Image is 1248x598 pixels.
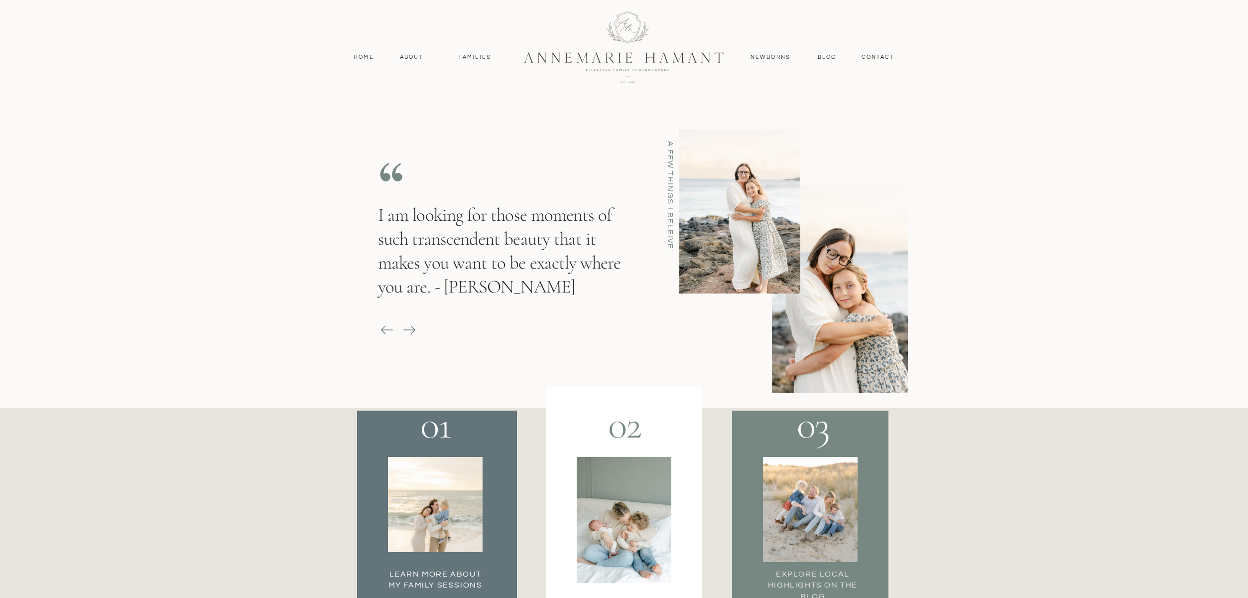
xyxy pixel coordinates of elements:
[386,401,484,449] p: 01
[747,53,794,62] a: Newborns
[378,203,630,311] p: I am looking for those moments of such transcendent beauty that it makes you want to be exactly w...
[766,401,860,446] p: 03
[572,401,676,449] p: 02
[383,569,488,589] a: Learn More about my family Sessions
[815,53,839,62] a: Blog
[756,569,869,589] a: Explore local highlights on the blog
[856,53,899,62] a: contact
[453,53,498,62] a: Families
[397,53,426,62] a: About
[666,134,676,257] p: A few things I beleive
[349,53,378,62] a: Home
